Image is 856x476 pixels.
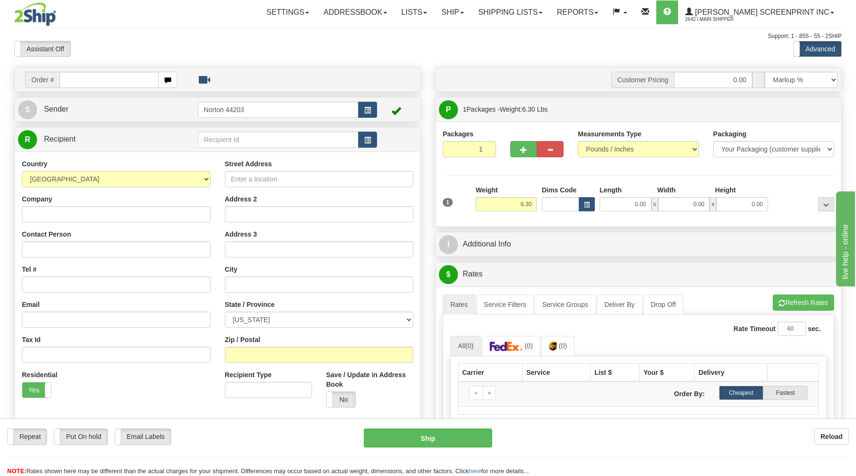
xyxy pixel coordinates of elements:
[44,135,76,143] span: Recipient
[678,0,841,24] a: [PERSON_NAME] Screenprint Inc 2642 / Main Shipper
[434,0,471,24] a: Ship
[450,336,481,356] a: All
[578,129,642,139] label: Measurements Type
[549,342,557,351] img: UPS
[834,190,855,286] iframe: chat widget
[643,295,684,314] a: Drop Off
[640,363,695,381] th: Your $
[483,386,496,400] a: Next
[225,265,237,274] label: City
[443,129,474,139] label: Packages
[439,100,838,119] a: P 1Packages -Weight:6.30 Lbs
[225,335,261,344] label: Zip / Postal
[22,382,51,398] label: Yes
[463,100,548,119] span: Packages -
[488,390,491,396] span: »
[525,342,533,350] span: (0)
[463,105,467,113] span: 1
[808,324,821,333] label: sec.
[115,429,171,444] label: Email Labels
[18,130,37,149] span: R
[794,41,841,57] label: Advanced
[225,370,272,380] label: Recipient Type
[611,72,674,88] span: Customer Pricing
[439,235,458,254] span: I
[466,342,474,350] span: (0)
[225,229,257,239] label: Address 3
[25,72,59,88] span: Order #
[44,105,68,113] span: Sender
[814,428,849,445] button: Reload
[542,185,576,195] label: Dims Code
[22,370,58,380] label: Residential
[439,265,458,284] span: $
[763,386,807,400] label: Fastest
[590,363,639,381] th: List $
[734,324,776,333] label: Rate Timeout
[394,0,434,24] a: Lists
[476,185,497,195] label: Weight
[225,300,275,309] label: State / Province
[475,390,478,396] span: «
[469,386,483,400] a: Previous
[7,467,26,475] span: NOTE:
[14,2,56,26] img: logo2642.jpg
[693,8,829,16] span: [PERSON_NAME] Screenprint Inc
[773,295,834,311] button: Refresh Rates
[22,300,39,309] label: Email
[22,194,52,204] label: Company
[477,295,534,314] a: Service Filters
[198,102,359,118] input: Sender Id
[522,363,590,381] th: Service
[22,335,40,344] label: Tax Id
[719,386,763,400] label: Cheapest
[443,295,476,314] a: Rates
[657,185,676,195] label: Width
[820,433,843,440] b: Reload
[639,386,712,399] label: Order By:
[818,197,834,211] div: ...
[18,100,198,119] a: S Sender
[537,105,548,113] span: Lbs
[652,197,658,211] span: x
[500,105,548,113] span: Weight:
[439,100,458,119] span: P
[458,363,523,381] th: Carrier
[225,159,272,169] label: Street Address
[22,159,48,169] label: Country
[364,428,492,447] button: Ship
[198,132,359,148] input: Recipient Id
[710,197,716,211] span: x
[559,342,567,350] span: (0)
[490,342,523,351] img: FedEx Express®
[7,6,88,17] div: live help - online
[22,229,71,239] label: Contact Person
[713,129,747,139] label: Packaging
[225,171,414,187] input: Enter a location
[18,100,37,119] span: S
[225,194,257,204] label: Address 2
[685,15,757,24] span: 2642 / Main Shipper
[600,185,622,195] label: Length
[550,0,605,24] a: Reports
[54,429,107,444] label: Put On hold
[715,185,736,195] label: Height
[326,370,413,389] label: Save / Update in Address Book
[22,265,37,274] label: Tel #
[259,0,316,24] a: Settings
[15,41,70,57] label: Assistant Off
[316,0,394,24] a: Addressbook
[439,235,838,254] a: IAdditional Info
[522,105,535,113] span: 6.30
[469,467,481,475] a: here
[597,295,642,314] a: Deliver By
[694,363,767,381] th: Delivery
[327,392,355,407] label: No
[18,130,178,149] a: R Recipient
[14,32,842,40] div: Support: 1 - 855 - 55 - 2SHIP
[471,0,550,24] a: Shipping lists
[439,265,838,284] a: $Rates
[535,295,595,314] a: Service Groups
[443,198,453,207] span: 1
[8,429,47,444] label: Repeat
